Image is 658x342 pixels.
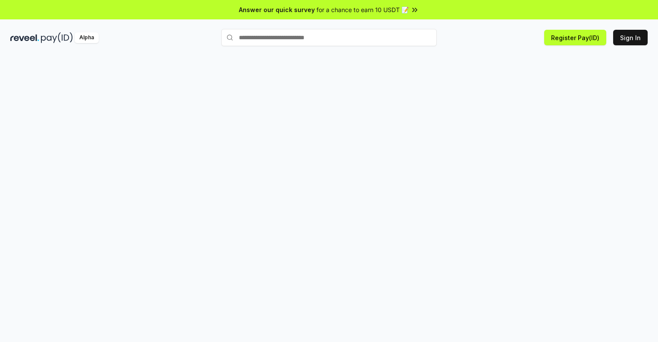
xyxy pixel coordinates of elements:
[10,32,39,43] img: reveel_dark
[544,30,606,45] button: Register Pay(ID)
[41,32,73,43] img: pay_id
[239,5,315,14] span: Answer our quick survey
[75,32,99,43] div: Alpha
[613,30,648,45] button: Sign In
[316,5,409,14] span: for a chance to earn 10 USDT 📝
